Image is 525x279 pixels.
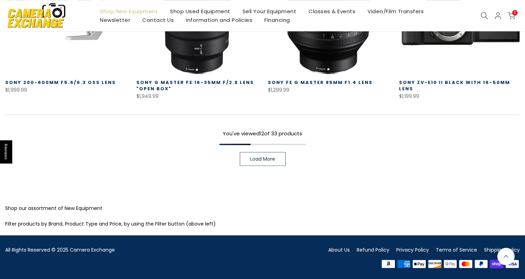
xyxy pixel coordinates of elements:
[136,79,254,92] a: Sony G Master FE 16-35mm F/2.8 Lens "Open Box"
[303,7,362,16] a: Classes & Events
[436,246,477,253] a: Terms of Service
[5,220,216,227] span: Filter products by Brand, Product Type and Price, by using the Filter button (above left)
[5,246,257,254] div: All Rights Reserved © 2025 Camera Exchange
[357,246,389,253] a: Refund Policy
[240,152,286,166] a: Load More
[497,248,515,265] a: Back to the top
[136,92,257,101] div: $1,949.99
[259,16,296,24] a: Financing
[164,7,237,16] a: Shop Used Equipment
[136,16,180,24] a: Contact Us
[94,7,164,16] a: Shop New Equipment
[328,246,350,253] a: About Us
[412,259,427,269] img: apple pay
[489,259,505,269] img: shopify pay
[180,16,259,24] a: Information and Policies
[512,10,517,15] span: 0
[223,130,302,137] span: You've viewed of 33 products
[268,79,373,86] a: Sony FE G Master 85mm F1.4 Lens
[260,130,264,137] span: 12
[427,259,443,269] img: discover
[5,86,126,94] div: $1,999.99
[250,157,275,161] span: Load More
[396,246,429,253] a: Privacy Policy
[508,12,515,19] a: 0
[442,259,458,269] img: google pay
[484,246,520,253] a: Shipping Policy
[94,16,136,24] a: Newsletter
[458,259,474,269] img: master
[473,259,489,269] img: paypal
[268,86,389,94] div: $1,299.99
[396,259,412,269] img: american express
[236,7,303,16] a: Sell Your Equipment
[504,259,520,269] img: visa
[5,204,520,213] p: Shop our assortment of New Equipment
[381,259,396,269] img: amazon payments
[399,92,520,101] div: $1,199.99
[362,7,430,16] a: Video/Film Transfers
[399,79,510,92] a: Sony ZV-E10 II Black with 16-50mm Lens
[5,79,116,86] a: Sony 200-600mm F5.6/6.3 OSS Lens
